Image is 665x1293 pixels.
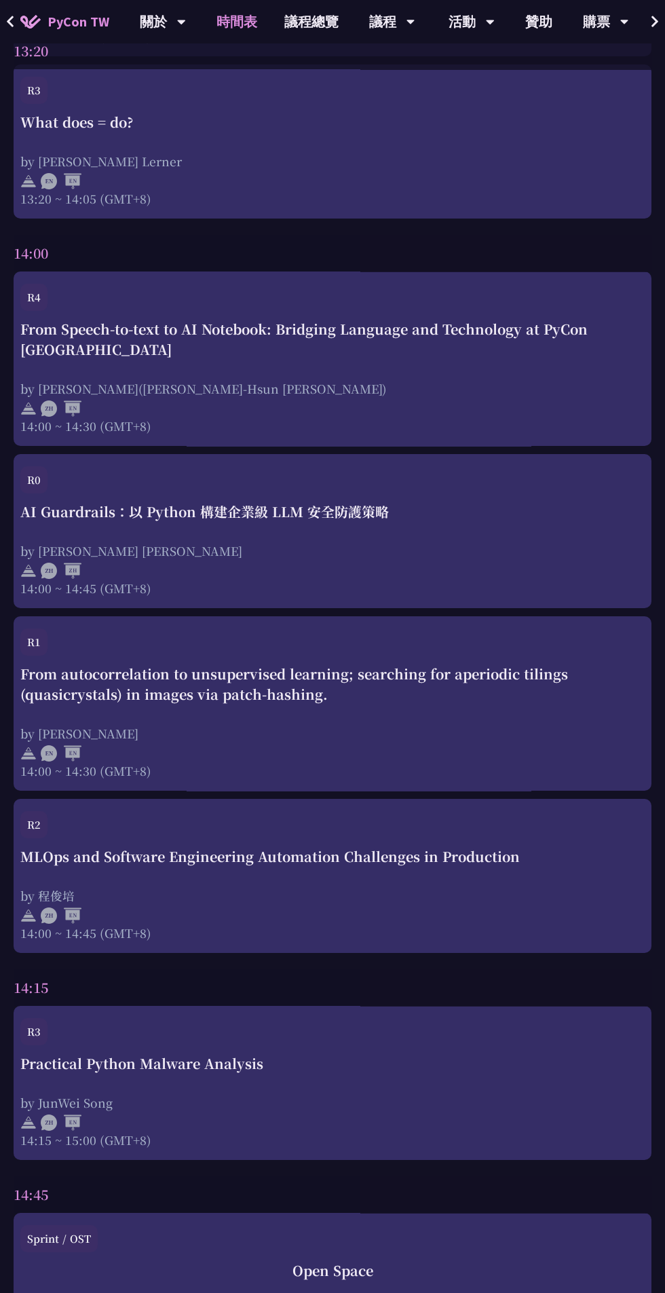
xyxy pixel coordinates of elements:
div: R3 [20,77,47,104]
div: Open Space [20,1260,645,1281]
img: svg+xml;base64,PHN2ZyB4bWxucz0iaHR0cDovL3d3dy53My5vcmcvMjAwMC9zdmciIHdpZHRoPSIyNCIgaGVpZ2h0PSIyNC... [20,173,37,189]
img: ENEN.5a408d1.svg [41,745,81,762]
div: 13:20 ~ 14:05 (GMT+8) [20,190,645,207]
div: by 程俊培 [20,887,645,904]
div: 14:45 [14,1176,651,1213]
a: PyCon TW [7,5,123,39]
img: ZHEN.371966e.svg [41,400,81,417]
div: R2 [20,811,47,838]
div: R3 [20,1018,47,1045]
div: MLOps and Software Engineering Automation Challenges in Production [20,846,645,867]
img: svg+xml;base64,PHN2ZyB4bWxucz0iaHR0cDovL3d3dy53My5vcmcvMjAwMC9zdmciIHdpZHRoPSIyNCIgaGVpZ2h0PSIyNC... [20,745,37,762]
div: 14:00 [14,235,651,271]
img: ZHEN.371966e.svg [41,907,81,924]
div: 14:15 [14,969,651,1006]
div: R0 [20,466,47,493]
div: by [PERSON_NAME] [PERSON_NAME] [20,542,645,559]
div: Sprint / OST [20,1225,98,1252]
div: by JunWei Song [20,1094,645,1111]
div: 14:00 ~ 14:45 (GMT+8) [20,580,645,597]
div: AI Guardrails：以 Python 構建企業級 LLM 安全防護策略 [20,502,645,522]
div: What does = do? [20,112,645,132]
a: R2 MLOps and Software Engineering Automation Challenges in Production by 程俊培 14:00 ~ 14:45 (GMT+8) [20,811,645,941]
div: 14:15 ~ 15:00 (GMT+8) [20,1131,645,1148]
img: ZHEN.371966e.svg [41,1114,81,1131]
div: 14:00 ~ 14:30 (GMT+8) [20,417,645,434]
div: 13:20 [14,33,651,69]
div: by [PERSON_NAME]([PERSON_NAME]-Hsun [PERSON_NAME]) [20,380,645,397]
a: R0 AI Guardrails：以 Python 構建企業級 LLM 安全防護策略 by [PERSON_NAME] [PERSON_NAME] 14:00 ~ 14:45 (GMT+8) [20,466,645,597]
img: svg+xml;base64,PHN2ZyB4bWxucz0iaHR0cDovL3d3dy53My5vcmcvMjAwMC9zdmciIHdpZHRoPSIyNCIgaGVpZ2h0PSIyNC... [20,400,37,417]
img: svg+xml;base64,PHN2ZyB4bWxucz0iaHR0cDovL3d3dy53My5vcmcvMjAwMC9zdmciIHdpZHRoPSIyNCIgaGVpZ2h0PSIyNC... [20,1114,37,1131]
img: Home icon of PyCon TW 2025 [20,15,41,29]
a: R3 Practical Python Malware Analysis by JunWei Song 14:15 ~ 15:00 (GMT+8) [20,1018,645,1148]
div: by [PERSON_NAME] Lerner [20,153,645,170]
div: R1 [20,629,47,656]
a: R4 From Speech-to-text to AI Notebook: Bridging Language and Technology at PyCon [GEOGRAPHIC_DATA... [20,284,645,434]
div: R4 [20,284,47,311]
img: svg+xml;base64,PHN2ZyB4bWxucz0iaHR0cDovL3d3dy53My5vcmcvMjAwMC9zdmciIHdpZHRoPSIyNCIgaGVpZ2h0PSIyNC... [20,563,37,579]
div: 14:00 ~ 14:45 (GMT+8) [20,924,645,941]
div: From autocorrelation to unsupervised learning; searching for aperiodic tilings (quasicrystals) in... [20,664,645,705]
div: Practical Python Malware Analysis [20,1053,645,1074]
a: R1 From autocorrelation to unsupervised learning; searching for aperiodic tilings (quasicrystals)... [20,629,645,779]
img: ZHZH.38617ef.svg [41,563,81,579]
a: R3 What does = do? by [PERSON_NAME] Lerner 13:20 ~ 14:05 (GMT+8) [20,77,645,207]
span: PyCon TW [47,12,109,32]
div: From Speech-to-text to AI Notebook: Bridging Language and Technology at PyCon [GEOGRAPHIC_DATA] [20,319,645,360]
img: svg+xml;base64,PHN2ZyB4bWxucz0iaHR0cDovL3d3dy53My5vcmcvMjAwMC9zdmciIHdpZHRoPSIyNCIgaGVpZ2h0PSIyNC... [20,907,37,924]
div: 14:00 ~ 14:30 (GMT+8) [20,762,645,779]
img: ENEN.5a408d1.svg [41,173,81,189]
div: by [PERSON_NAME] [20,725,645,742]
